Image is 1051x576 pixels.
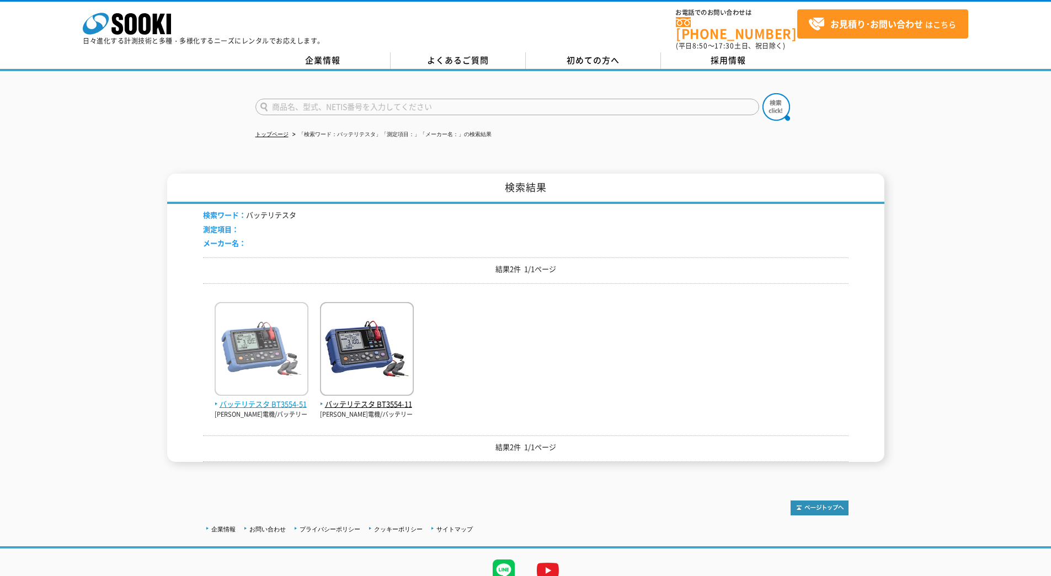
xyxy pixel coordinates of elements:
p: 結果2件 1/1ページ [203,442,849,453]
a: 企業情報 [255,52,391,69]
span: バッテリテスタ BT3554-51 [215,399,308,410]
a: [PHONE_NUMBER] [676,17,797,40]
a: 企業情報 [211,526,236,532]
a: クッキーポリシー [374,526,423,532]
li: バッテリテスタ [203,209,296,221]
img: btn_search.png [762,93,790,121]
span: 測定項目： [203,224,239,234]
span: メーカー名： [203,238,246,248]
a: お問い合わせ [249,526,286,532]
a: お見積り･お問い合わせはこちら [797,9,968,39]
img: BT3554-51 [215,302,308,399]
p: [PERSON_NAME]電機/バッテリー [215,410,308,419]
span: バッテリテスタ BT3554-11 [320,399,414,410]
a: トップページ [255,131,289,137]
h1: 検索結果 [167,174,884,204]
span: お電話でのお問い合わせは [676,9,797,16]
span: 初めての方へ [567,54,620,66]
input: 商品名、型式、NETIS番号を入力してください [255,99,759,115]
span: 8:50 [692,41,708,51]
a: バッテリテスタ BT3554-51 [215,387,308,410]
a: 採用情報 [661,52,796,69]
span: 17:30 [714,41,734,51]
strong: お見積り･お問い合わせ [830,17,923,30]
p: 結果2件 1/1ページ [203,263,849,275]
a: バッテリテスタ BT3554-11 [320,387,414,410]
a: 初めての方へ [526,52,661,69]
a: プライバシーポリシー [300,526,360,532]
p: 日々進化する計測技術と多種・多様化するニーズにレンタルでお応えします。 [83,37,324,44]
img: BT3554-11 [320,302,414,399]
a: よくあるご質問 [391,52,526,69]
a: サイトマップ [436,526,473,532]
li: 「検索ワード：バッテリテスタ」「測定項目：」「メーカー名：」の検索結果 [290,129,492,141]
span: はこちら [808,16,956,33]
span: 検索ワード： [203,209,246,220]
p: [PERSON_NAME]電機/バッテリー [320,410,414,419]
img: トップページへ [791,500,849,515]
span: (平日 ～ 土日、祝日除く) [676,41,785,51]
